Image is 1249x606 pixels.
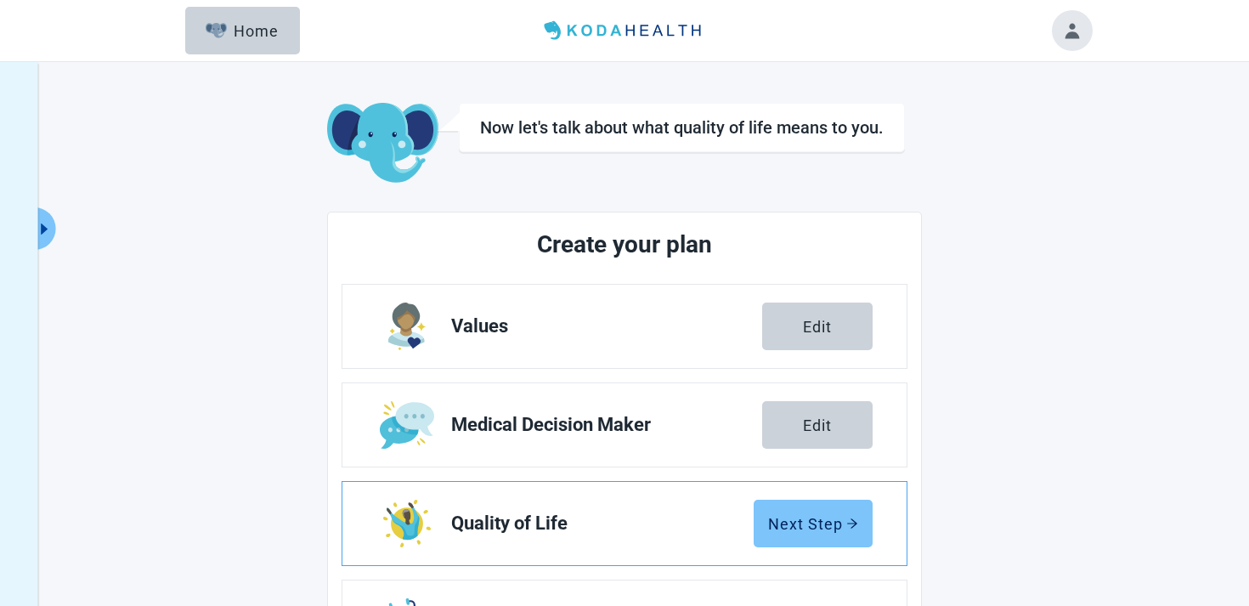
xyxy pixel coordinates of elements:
button: Edit [762,303,873,350]
img: Elephant [206,23,227,38]
img: Koda Health [537,17,712,44]
button: Toggle account menu [1052,10,1093,51]
img: Koda Elephant [327,103,438,184]
button: Edit [762,401,873,449]
div: Next Step [768,515,858,532]
a: Edit Medical Decision Maker section [342,383,907,467]
button: Next Steparrow-right [754,500,873,547]
span: Quality of Life [451,513,754,534]
div: Edit [803,416,832,433]
span: arrow-right [846,518,858,530]
button: Expand menu [35,207,56,250]
h2: Create your plan [405,226,844,263]
a: Edit Values section [342,285,907,368]
div: Edit [803,318,832,335]
div: Home [206,22,279,39]
h1: Now let's talk about what quality of life means to you. [480,117,884,138]
button: ElephantHome [185,7,300,54]
span: caret-right [37,221,53,237]
a: Edit Quality of Life section [342,482,907,565]
span: Medical Decision Maker [451,415,762,435]
span: Values [451,316,762,337]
